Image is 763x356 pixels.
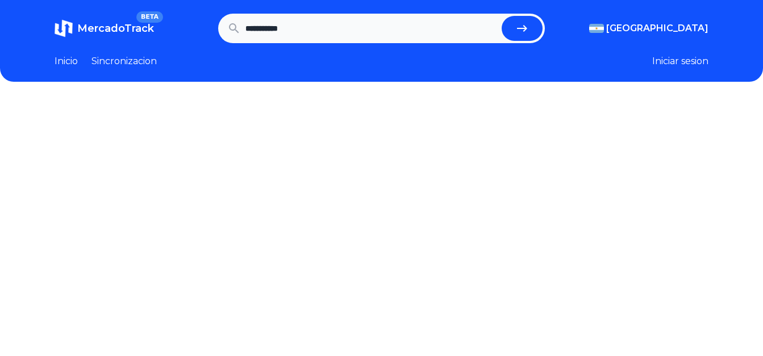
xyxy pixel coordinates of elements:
button: [GEOGRAPHIC_DATA] [589,22,708,35]
a: Sincronizacion [91,55,157,68]
img: MercadoTrack [55,19,73,37]
a: MercadoTrackBETA [55,19,154,37]
a: Inicio [55,55,78,68]
span: [GEOGRAPHIC_DATA] [606,22,708,35]
button: Iniciar sesion [652,55,708,68]
span: MercadoTrack [77,22,154,35]
img: Argentina [589,24,604,33]
span: BETA [136,11,163,23]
